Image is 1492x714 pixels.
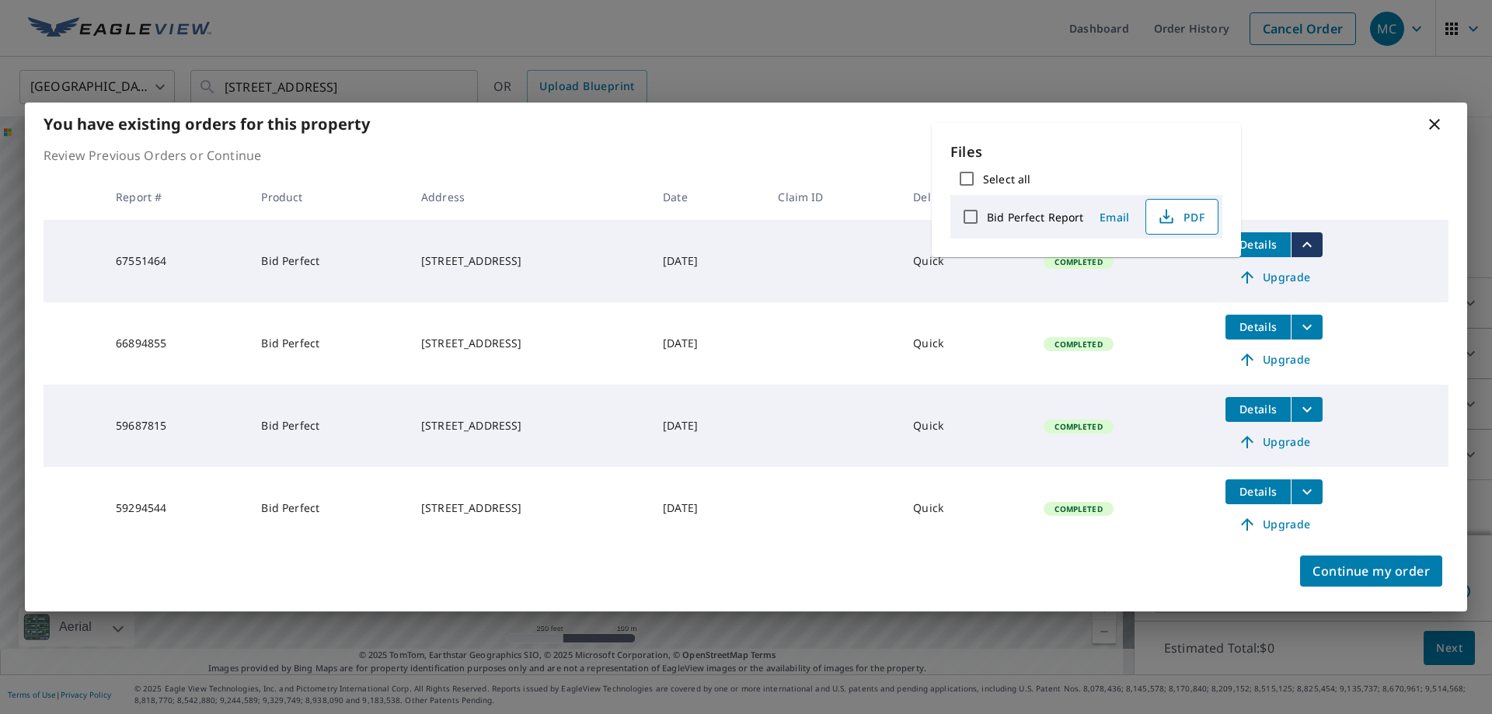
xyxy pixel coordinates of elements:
[249,220,409,302] td: Bid Perfect
[1089,205,1139,229] button: Email
[1225,512,1323,537] a: Upgrade
[901,220,1031,302] td: Quick
[901,467,1031,549] td: Quick
[983,172,1030,186] label: Select all
[901,174,1031,220] th: Delivery
[249,467,409,549] td: Bid Perfect
[1225,397,1291,422] button: detailsBtn-59687815
[901,302,1031,385] td: Quick
[1312,560,1430,582] span: Continue my order
[901,385,1031,467] td: Quick
[103,220,249,302] td: 67551464
[421,500,638,516] div: [STREET_ADDRESS]
[1235,268,1313,287] span: Upgrade
[1291,397,1323,422] button: filesDropdownBtn-59687815
[44,146,1448,165] p: Review Previous Orders or Continue
[1045,421,1111,432] span: Completed
[1225,315,1291,340] button: detailsBtn-66894855
[650,302,765,385] td: [DATE]
[249,385,409,467] td: Bid Perfect
[1291,479,1323,504] button: filesDropdownBtn-59294544
[409,174,650,220] th: Address
[1045,503,1111,514] span: Completed
[650,174,765,220] th: Date
[950,141,1222,162] p: Files
[421,418,638,434] div: [STREET_ADDRESS]
[650,467,765,549] td: [DATE]
[1235,515,1313,534] span: Upgrade
[1045,256,1111,267] span: Completed
[650,385,765,467] td: [DATE]
[1235,350,1313,369] span: Upgrade
[1225,232,1291,257] button: detailsBtn-67551464
[1291,315,1323,340] button: filesDropdownBtn-66894855
[1235,433,1313,451] span: Upgrade
[1235,319,1281,334] span: Details
[103,385,249,467] td: 59687815
[1045,339,1111,350] span: Completed
[249,302,409,385] td: Bid Perfect
[1156,207,1205,226] span: PDF
[249,174,409,220] th: Product
[1225,430,1323,455] a: Upgrade
[1235,237,1281,252] span: Details
[103,174,249,220] th: Report #
[765,174,901,220] th: Claim ID
[103,302,249,385] td: 66894855
[44,113,370,134] b: You have existing orders for this property
[1235,484,1281,499] span: Details
[1225,347,1323,372] a: Upgrade
[987,210,1083,225] label: Bid Perfect Report
[1225,265,1323,290] a: Upgrade
[1291,232,1323,257] button: filesDropdownBtn-67551464
[421,336,638,351] div: [STREET_ADDRESS]
[421,253,638,269] div: [STREET_ADDRESS]
[650,220,765,302] td: [DATE]
[1096,210,1133,225] span: Email
[103,467,249,549] td: 59294544
[1235,402,1281,416] span: Details
[1225,479,1291,504] button: detailsBtn-59294544
[1145,199,1218,235] button: PDF
[1300,556,1442,587] button: Continue my order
